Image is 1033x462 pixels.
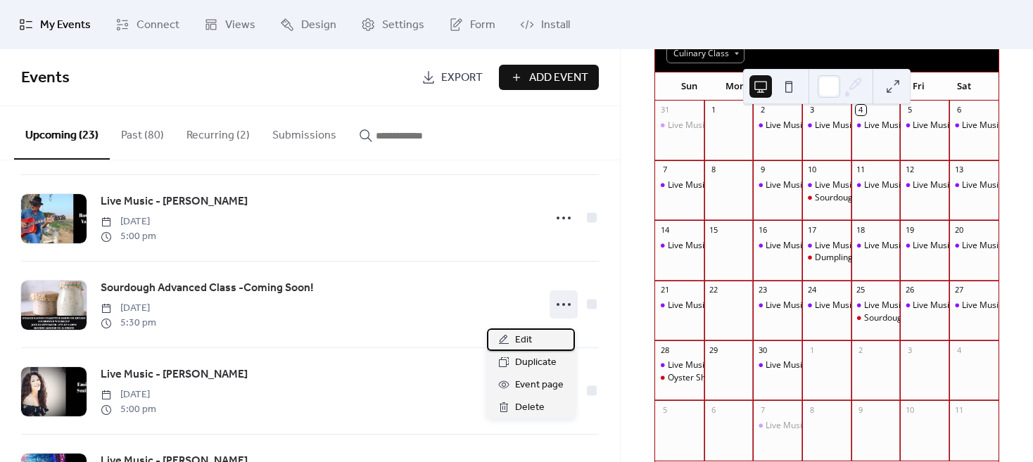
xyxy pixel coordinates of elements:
[753,120,802,131] div: Live Music - Jon Millsap Music
[541,17,570,34] span: Install
[175,106,261,158] button: Recurring (2)
[753,179,802,191] div: Live Music - Jon Millsap Music
[350,6,435,44] a: Settings
[904,404,915,415] div: 10
[668,120,782,131] div: Live Music - [PERSON_NAME]
[659,345,670,355] div: 28
[953,404,964,415] div: 11
[757,404,768,415] div: 7
[411,65,493,90] a: Export
[851,312,901,324] div: Sourdough Advanced Class -Coming Soon!
[856,224,866,235] div: 18
[904,105,915,115] div: 5
[261,106,348,158] button: Submissions
[753,359,802,371] div: Live Music - Jon Millsap Music
[766,359,905,371] div: Live Music - [PERSON_NAME] Music
[14,106,110,160] button: Upcoming (23)
[900,240,949,252] div: Live Music - Dave Tate
[766,300,905,312] div: Live Music - [PERSON_NAME] Music
[655,359,704,371] div: Live Music - Sue & Jordan
[949,179,999,191] div: Live Music - Joy Polloi
[913,120,1027,131] div: Live Music - [PERSON_NAME]
[101,387,156,402] span: [DATE]
[757,285,768,295] div: 23
[40,17,91,34] span: My Events
[815,252,1004,264] div: Dumpling Making Class at [GEOGRAPHIC_DATA]
[668,372,754,384] div: Oyster Shucking Class
[101,402,156,417] span: 5:00 pm
[709,165,719,175] div: 8
[856,285,866,295] div: 25
[953,105,964,115] div: 6
[815,240,929,252] div: Live Music - [PERSON_NAME]
[904,224,915,235] div: 19
[225,17,255,34] span: Views
[766,420,905,432] div: Live Music - [PERSON_NAME] Music
[301,17,336,34] span: Design
[864,120,975,131] div: Live Music - Two Heavy Cats
[900,179,949,191] div: Live Music - Rolf Gehrung
[942,72,987,101] div: Sat
[949,120,999,131] div: Live Music - The Belmore's
[509,6,581,44] a: Install
[194,6,266,44] a: Views
[856,345,866,355] div: 2
[757,105,768,115] div: 2
[864,179,978,191] div: Live Music - [PERSON_NAME]
[815,300,929,312] div: Live Music - [PERSON_NAME]
[757,224,768,235] div: 16
[101,316,156,331] span: 5:30 pm
[470,17,495,34] span: Form
[851,300,901,312] div: Live Music - Rowdy Yates
[802,120,851,131] div: Live Music - Kenny Taylor
[515,332,532,349] span: Edit
[815,192,911,204] div: Sourdough Starter Class
[806,345,817,355] div: 1
[953,285,964,295] div: 27
[766,179,905,191] div: Live Music - [PERSON_NAME] Music
[904,165,915,175] div: 12
[806,165,817,175] div: 10
[101,280,314,297] span: Sourdough Advanced Class -Coming Soon!
[101,229,156,244] span: 5:00 pm
[904,345,915,355] div: 3
[753,240,802,252] div: Live Music - Jon Millsap Music
[668,300,776,312] div: Live Music -Two Heavy Cats
[864,312,1030,324] div: Sourdough Advanced Class -Coming Soon!
[655,300,704,312] div: Live Music -Two Heavy Cats
[900,300,949,312] div: Live Music - Emily Smith
[659,285,670,295] div: 21
[851,179,901,191] div: Live Music - Sam Rouissi
[712,72,758,101] div: Mon
[896,72,942,101] div: Fri
[105,6,190,44] a: Connect
[802,240,851,252] div: Live Music - Sam Rouissi
[709,285,719,295] div: 22
[806,404,817,415] div: 8
[900,120,949,131] div: Live Music - Michael Peters
[515,377,564,394] span: Event page
[757,165,768,175] div: 9
[709,105,719,115] div: 1
[438,6,506,44] a: Form
[802,300,851,312] div: Live Music - Michael Campbell
[851,120,901,131] div: Live Music - Two Heavy Cats
[655,120,704,131] div: Live Music - Emily Smith
[753,300,802,312] div: Live Music - Jon Millsap Music
[815,179,929,191] div: Live Music - [PERSON_NAME]
[668,179,782,191] div: Live Music - [PERSON_NAME]
[709,404,719,415] div: 6
[101,193,248,210] span: Live Music - [PERSON_NAME]
[953,165,964,175] div: 13
[499,65,599,90] button: Add Event
[904,285,915,295] div: 26
[953,224,964,235] div: 20
[529,70,588,86] span: Add Event
[382,17,424,34] span: Settings
[270,6,347,44] a: Design
[806,105,817,115] div: 3
[806,285,817,295] div: 24
[8,6,101,44] a: My Events
[668,240,774,252] div: Live Music - Blue Harmonix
